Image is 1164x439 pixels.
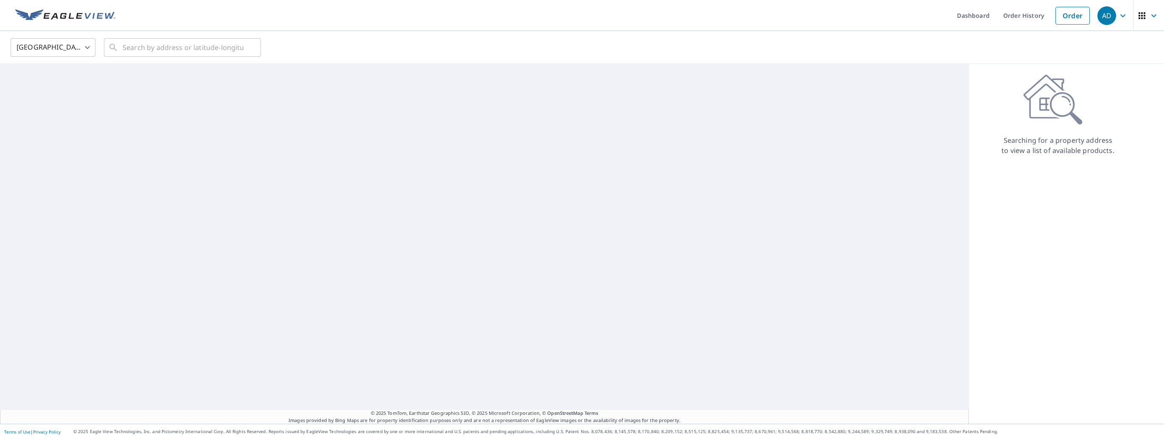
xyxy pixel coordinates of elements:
[1055,7,1090,25] a: Order
[11,36,95,59] div: [GEOGRAPHIC_DATA]
[585,410,599,416] a: Terms
[1001,135,1115,156] p: Searching for a property address to view a list of available products.
[33,429,61,435] a: Privacy Policy
[73,428,1160,435] p: © 2025 Eagle View Technologies, Inc. and Pictometry International Corp. All Rights Reserved. Repo...
[371,410,599,417] span: © 2025 TomTom, Earthstar Geographics SIO, © 2025 Microsoft Corporation, ©
[4,429,61,434] p: |
[1097,6,1116,25] div: AD
[547,410,583,416] a: OpenStreetMap
[123,36,243,59] input: Search by address or latitude-longitude
[4,429,31,435] a: Terms of Use
[15,9,115,22] img: EV Logo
